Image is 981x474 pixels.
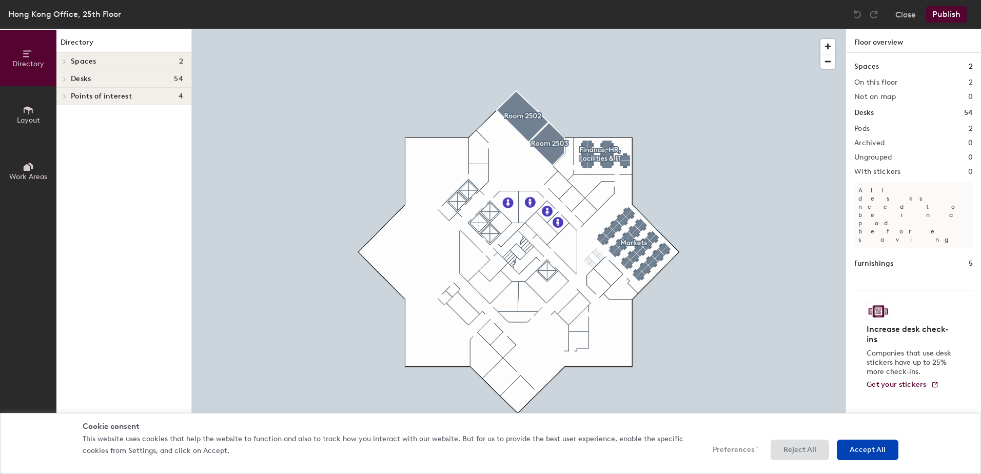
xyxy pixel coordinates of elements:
h4: Increase desk check-ins [867,324,954,345]
button: Publish [926,6,967,23]
span: Layout [17,116,40,125]
h2: Archived [854,139,885,147]
h2: 2 [969,78,973,87]
h1: Desks [854,107,874,118]
h2: Pods [854,125,870,133]
h1: Furnishings [854,258,893,269]
span: Points of interest [71,92,132,101]
button: Reject All [771,440,829,460]
span: Desks [71,75,91,83]
h2: 0 [968,139,973,147]
h2: Not on map [854,93,896,101]
h1: 2 [969,61,973,72]
h1: 54 [964,107,973,118]
h1: Directory [56,37,191,53]
h1: 5 [969,258,973,269]
span: 4 [179,92,183,101]
a: Get your stickers [867,381,939,389]
h2: With stickers [854,168,901,176]
h2: 0 [968,93,973,101]
p: Companies that use desk stickers have up to 25% more check-ins. [867,349,954,377]
h2: On this floor [854,78,898,87]
img: Undo [852,9,862,19]
h2: 0 [968,168,973,176]
span: Work Areas [9,172,47,181]
img: Sticker logo [867,303,890,320]
h2: Ungrouped [854,153,892,162]
span: 54 [174,75,183,83]
button: Accept All [837,440,898,460]
h2: 2 [969,125,973,133]
button: Close [895,6,916,23]
img: Redo [869,9,879,19]
h1: Spaces [854,61,879,72]
div: Hong Kong Office, 25th Floor [8,8,121,21]
p: This website uses cookies that help the website to function and also to track how you interact wi... [83,433,690,457]
span: Directory [12,60,44,68]
div: Cookie consent [83,421,898,432]
button: Preferences [700,440,763,460]
span: Get your stickers [867,380,927,389]
span: Spaces [71,57,96,66]
h1: Floor overview [846,29,981,53]
p: All desks need to be in a pod before saving [854,182,973,248]
h2: 0 [968,153,973,162]
span: 2 [179,57,183,66]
